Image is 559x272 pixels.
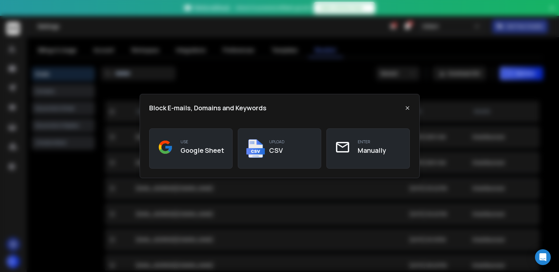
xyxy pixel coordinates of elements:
h3: Manually [358,146,386,155]
p: upload [269,139,285,145]
h3: Google Sheet [181,146,224,155]
h3: CSV [269,146,285,155]
div: Open Intercom Messenger [535,249,551,265]
p: enter [358,139,386,145]
h1: Block E-mails, Domains and Keywords [149,103,266,113]
p: use [181,139,224,145]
